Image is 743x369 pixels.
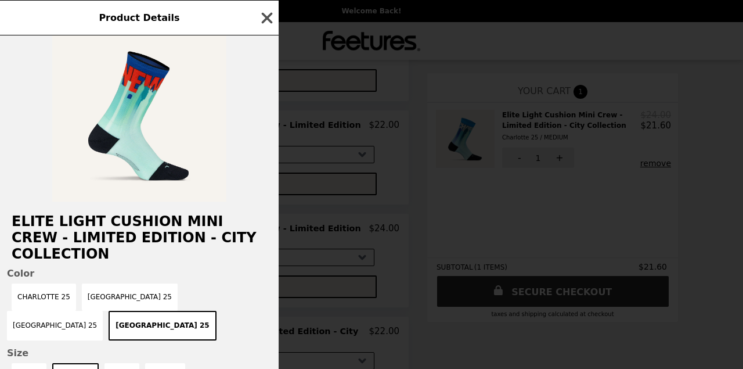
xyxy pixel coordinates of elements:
span: Size [7,347,272,359]
button: Charlotte 25 [12,284,76,311]
button: [GEOGRAPHIC_DATA] 25 [82,284,178,311]
span: Product Details [99,12,179,23]
button: [GEOGRAPHIC_DATA] 25 [7,311,103,341]
img: NYC 25 / MEDIUM [52,27,226,202]
button: [GEOGRAPHIC_DATA] 25 [109,311,216,341]
span: Color [7,268,272,279]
